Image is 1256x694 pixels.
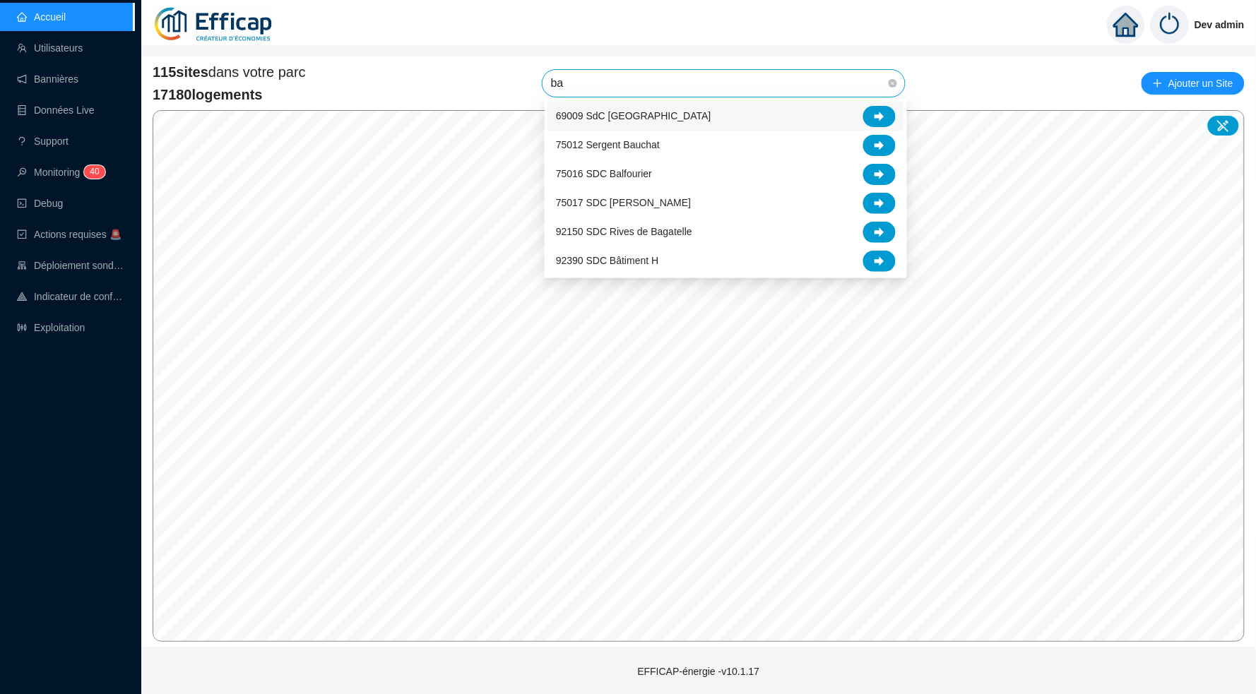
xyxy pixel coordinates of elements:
a: monitorMonitoring40 [17,167,101,178]
span: check-square [17,229,27,239]
a: databaseDonnées Live [17,104,95,116]
span: 69009 SdC [GEOGRAPHIC_DATA] [556,109,711,124]
div: 75017 SDC Theodore Banville [547,189,904,217]
span: dans votre parc [153,62,306,82]
div: 75012 Sergent Bauchat [547,131,904,160]
span: plus [1153,78,1163,88]
span: Dev admin [1195,2,1245,47]
a: questionSupport [17,136,69,147]
span: 92150 SDC Rives de Bagatelle [556,225,692,239]
a: heat-mapIndicateur de confort [17,291,124,302]
a: teamUtilisateurs [17,42,83,54]
a: notificationBannières [17,73,78,85]
span: 17180 logements [153,85,306,104]
span: 92390 SDC Bâtiment H [556,253,659,268]
span: EFFICAP-énergie - v10.1.17 [638,666,760,677]
a: homeAccueil [17,11,66,23]
span: 75016 SDC Balfourier [556,167,652,181]
span: close-circle [889,79,897,88]
img: power [1151,6,1189,44]
div: 92150 SDC Rives de Bagatelle [547,217,904,246]
span: 75017 SDC [PERSON_NAME] [556,196,691,210]
div: 69009 SdC Balmont Ouest [547,102,904,131]
span: Ajouter un Site [1168,73,1233,93]
sup: 40 [84,165,105,179]
div: 75016 SDC Balfourier [547,160,904,189]
button: Ajouter un Site [1142,72,1245,95]
canvas: Map [153,111,1244,641]
span: 75012 Sergent Bauchat [556,138,660,152]
span: home [1113,12,1139,37]
span: 115 sites [153,64,208,80]
span: 4 [90,167,95,177]
a: slidersExploitation [17,322,85,333]
span: Actions requises 🚨 [34,229,122,240]
a: clusterDéploiement sondes [17,260,124,271]
a: codeDebug [17,198,63,209]
span: 0 [95,167,100,177]
div: 92390 SDC Bâtiment H [547,246,904,275]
